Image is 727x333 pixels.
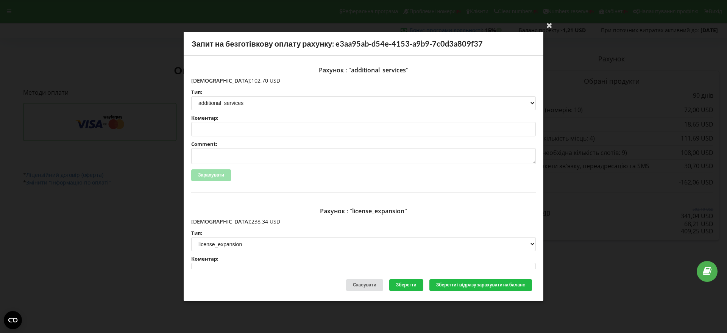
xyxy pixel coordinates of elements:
button: Зберегти і відразу зарахувати на баланс [429,279,532,291]
label: Коментар: [191,256,536,261]
label: Тип: [191,231,536,236]
label: Коментар: [191,116,536,120]
div: Запит на безготівкову оплату рахунку: e3aa95ab-d54e-4153-a9b9-7c0d3a809f37 [184,32,543,56]
label: Тип: [191,89,536,94]
span: [DEMOGRAPHIC_DATA]: [191,77,251,84]
button: Зберегти [389,279,423,291]
p: 238,34 USD [191,218,536,225]
div: Скасувати [346,279,383,291]
button: Open CMP widget [4,311,22,329]
p: 102,70 USD [191,77,536,84]
div: Рахунок : "license_expansion" [191,204,536,218]
label: Comment: [191,142,536,147]
div: Рахунок : "additional_services" [191,63,536,77]
span: [DEMOGRAPHIC_DATA]: [191,218,251,225]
